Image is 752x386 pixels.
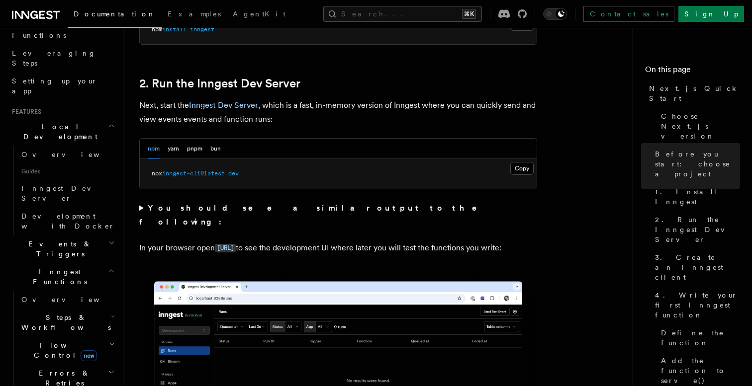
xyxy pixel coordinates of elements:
[162,26,187,33] span: install
[233,10,285,18] span: AgentKit
[17,146,117,163] a: Overview
[17,340,109,360] span: Flow Control
[657,107,740,145] a: Choose Next.js version
[661,111,740,141] span: Choose Next.js version
[139,201,537,229] summary: You should see a similar output to the following:
[168,10,221,18] span: Examples
[228,170,239,177] span: dev
[189,100,258,110] a: Inngest Dev Server
[8,235,117,263] button: Events & Triggers
[139,98,537,126] p: Next, start the , which is a fast, in-memory version of Inngest where you can quickly send and vi...
[12,77,97,95] span: Setting up your app
[187,139,202,159] button: pnpm
[583,6,674,22] a: Contact sales
[139,241,537,255] p: In your browser open to see the development UI where later you will test the functions you write:
[227,3,291,27] a: AgentKit
[12,49,96,67] span: Leveraging Steps
[17,309,117,336] button: Steps & Workflows
[68,3,162,28] a: Documentation
[8,239,108,259] span: Events & Triggers
[8,72,117,100] a: Setting up your app
[74,10,156,18] span: Documentation
[17,179,117,207] a: Inngest Dev Server
[651,183,740,211] a: 1. Install Inngest
[210,139,221,159] button: bun
[323,6,482,22] button: Search...⌘K
[148,139,160,159] button: npm
[655,149,740,179] span: Before you start: choose a project
[651,145,740,183] a: Before you start: choose a project
[17,291,117,309] a: Overview
[661,356,740,386] span: Add the function to serve()
[17,312,111,332] span: Steps & Workflows
[168,139,179,159] button: yarn
[649,83,740,103] span: Next.js Quick Start
[162,170,225,177] span: inngest-cli@latest
[17,207,117,235] a: Development with Docker
[21,151,124,158] span: Overview
[8,108,41,116] span: Features
[651,248,740,286] a: 3. Create an Inngest client
[17,163,117,179] span: Guides
[21,184,106,202] span: Inngest Dev Server
[651,211,740,248] a: 2. Run the Inngest Dev Server
[21,296,124,304] span: Overview
[215,243,236,252] a: [URL]
[139,203,491,227] strong: You should see a similar output to the following:
[21,212,115,230] span: Development with Docker
[8,122,108,142] span: Local Development
[651,286,740,324] a: 4. Write your first Inngest function
[162,3,227,27] a: Examples
[510,162,534,175] button: Copy
[655,215,740,244] span: 2. Run the Inngest Dev Server
[8,44,117,72] a: Leveraging Steps
[152,26,162,33] span: npm
[190,26,214,33] span: inngest
[657,324,740,352] a: Define the function
[152,170,162,177] span: npx
[81,350,97,361] span: new
[8,263,117,291] button: Inngest Functions
[8,267,107,287] span: Inngest Functions
[543,8,567,20] button: Toggle dark mode
[8,16,117,44] a: Your first Functions
[8,118,117,146] button: Local Development
[462,9,476,19] kbd: ⌘K
[655,187,740,207] span: 1. Install Inngest
[8,146,117,235] div: Local Development
[655,290,740,320] span: 4. Write your first Inngest function
[215,244,236,252] code: [URL]
[645,64,740,79] h4: On this page
[645,79,740,107] a: Next.js Quick Start
[661,328,740,348] span: Define the function
[17,336,117,364] button: Flow Controlnew
[678,6,744,22] a: Sign Up
[655,252,740,282] span: 3. Create an Inngest client
[139,77,300,90] a: 2. Run the Inngest Dev Server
